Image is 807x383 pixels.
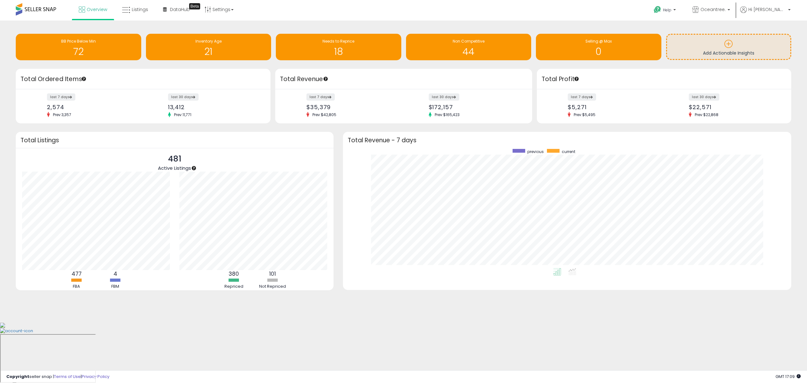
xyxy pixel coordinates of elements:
label: last 7 days [306,93,335,101]
h1: 0 [539,46,658,57]
b: 4 [113,270,117,278]
div: $172,157 [429,104,521,110]
span: Prev: $165,423 [432,112,463,117]
b: 477 [72,270,82,278]
i: Get Help [653,6,661,14]
b: 380 [229,270,239,278]
div: Tooltip anchor [81,76,87,82]
div: FBA [58,284,96,290]
div: $35,379 [306,104,399,110]
p: 481 [158,153,191,165]
label: last 30 days [689,93,719,101]
h1: 72 [19,46,138,57]
div: Tooltip anchor [191,165,197,171]
div: Tooltip anchor [323,76,328,82]
span: Help [663,7,671,13]
h3: Total Listings [20,138,329,143]
span: BB Price Below Min [61,38,96,44]
div: Tooltip anchor [189,3,200,9]
span: Prev: 11,771 [171,112,194,117]
div: Not Repriced [254,284,292,290]
h3: Total Profit [542,75,787,84]
span: Oceantree. [700,6,726,13]
label: last 7 days [568,93,596,101]
span: Prev: $42,805 [309,112,340,117]
a: Help [649,1,682,21]
span: Non Competitive [453,38,485,44]
span: Prev: $22,868 [692,112,722,117]
span: Overview [87,6,107,13]
label: last 30 days [168,93,199,101]
a: BB Price Below Min 72 [16,34,141,60]
h1: 18 [279,46,398,57]
span: Prev: $5,495 [571,112,599,117]
span: Hi [PERSON_NAME] [748,6,786,13]
span: previous [527,149,544,154]
span: Add Actionable Insights [703,50,754,56]
label: last 30 days [429,93,459,101]
h3: Total Revenue - 7 days [348,138,787,143]
span: Prev: 3,357 [50,112,74,117]
span: Inventory Age [195,38,222,44]
div: Repriced [215,284,253,290]
span: Active Listings [158,165,191,171]
a: Hi [PERSON_NAME] [740,6,791,21]
h1: 21 [149,46,268,57]
div: FBM [96,284,134,290]
a: Non Competitive 44 [406,34,531,60]
a: Inventory Age 21 [146,34,271,60]
span: Needs to Reprice [322,38,354,44]
h3: Total Ordered Items [20,75,266,84]
div: Tooltip anchor [574,76,579,82]
a: Selling @ Max 0 [536,34,661,60]
div: $22,571 [689,104,780,110]
b: 101 [269,270,276,278]
span: DataHub [170,6,190,13]
label: last 7 days [47,93,75,101]
div: 2,574 [47,104,138,110]
span: Listings [132,6,148,13]
div: $5,271 [568,104,659,110]
a: Needs to Reprice 18 [276,34,401,60]
span: current [562,149,575,154]
a: Add Actionable Insights [667,35,791,59]
span: Selling @ Max [585,38,612,44]
h1: 44 [409,46,528,57]
h3: Total Revenue [280,75,527,84]
div: 13,412 [168,104,259,110]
